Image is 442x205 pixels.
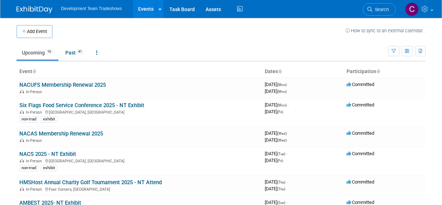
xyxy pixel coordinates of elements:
span: (Tue) [277,152,285,156]
span: (Sun) [277,201,285,205]
span: Committed [347,151,374,156]
div: [GEOGRAPHIC_DATA], [GEOGRAPHIC_DATA] [19,109,259,115]
span: - [286,151,287,156]
a: Sort by Event Name [32,68,36,74]
span: (Mon) [277,103,287,107]
span: (Thu) [277,180,285,184]
span: - [286,179,287,185]
div: exhibit [41,116,57,123]
span: - [286,200,287,205]
span: (Fri) [277,159,283,163]
span: 41 [76,49,84,54]
img: In-Person Event [20,138,24,142]
div: non-trad [19,165,38,171]
span: [DATE] [265,82,289,87]
span: In-Person [26,187,44,192]
span: In-Person [26,90,44,94]
span: (Thu) [277,187,285,191]
img: In-Person Event [20,159,24,162]
div: non-trad [19,116,38,123]
span: [DATE] [265,151,287,156]
a: NACAS Membership Renewal 2025 [19,130,103,137]
img: Courtney Perkins [405,3,419,16]
span: Committed [347,200,374,205]
a: Past41 [60,46,89,59]
span: - [288,82,289,87]
a: Sort by Participation Type [376,68,380,74]
span: - [288,102,289,108]
a: How to sync to an external calendar... [345,28,425,33]
a: NACUFS Membership Renewal 2025 [19,82,106,88]
span: (Mon) [277,83,287,87]
th: Dates [262,66,344,78]
a: HMSHost Annual Charity Golf Tournament 2025 - NT Attend [19,179,162,186]
a: Upcoming16 [17,46,58,59]
span: In-Person [26,159,44,163]
span: (Mon) [277,90,287,94]
span: Committed [347,102,374,108]
span: In-Person [26,110,44,115]
a: Six Flags Food Service Conference 2025 - NT Exhibit [19,102,144,109]
span: Committed [347,179,374,185]
span: In-Person [26,138,44,143]
th: Participation [344,66,425,78]
span: 16 [45,49,53,54]
span: [DATE] [265,186,285,191]
span: Development Team Tradeshows [61,6,122,11]
a: Sort by Start Date [278,68,282,74]
span: Search [372,7,389,12]
div: exhibit [41,165,57,171]
span: [DATE] [265,130,289,136]
span: [DATE] [265,137,287,143]
span: [DATE] [265,102,289,108]
span: [DATE] [265,179,287,185]
a: NACS 2025 - NT Exhibit [19,151,76,157]
span: [DATE] [265,89,287,94]
img: In-Person Event [20,187,24,191]
th: Event [17,66,262,78]
span: [DATE] [265,109,283,114]
span: - [288,130,289,136]
img: ExhibitDay [17,6,52,13]
img: In-Person Event [20,90,24,93]
button: Add Event [17,25,52,38]
span: (Wed) [277,138,287,142]
span: Committed [347,82,374,87]
div: [GEOGRAPHIC_DATA], [GEOGRAPHIC_DATA] [19,158,259,163]
span: Committed [347,130,374,136]
div: Four Corners, [GEOGRAPHIC_DATA] [19,186,259,192]
span: (Fri) [277,110,283,114]
span: [DATE] [265,200,287,205]
span: (Wed) [277,132,287,135]
a: Search [363,3,396,16]
img: In-Person Event [20,110,24,114]
span: [DATE] [265,158,283,163]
